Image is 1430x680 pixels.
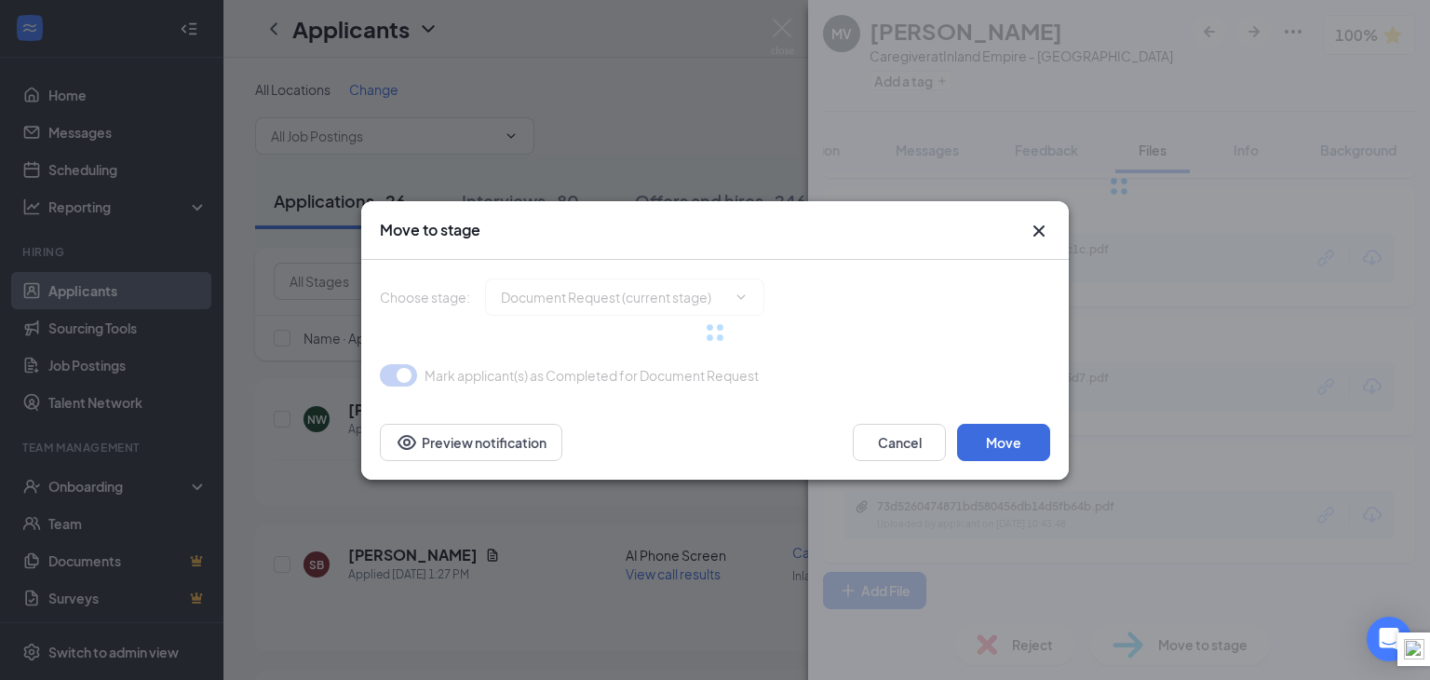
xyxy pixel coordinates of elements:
div: Open Intercom Messenger [1367,617,1411,661]
button: Close [1028,220,1050,242]
button: Cancel [853,424,946,461]
button: Move [957,424,1050,461]
svg: Cross [1028,220,1050,242]
svg: Eye [396,431,418,454]
button: Preview notificationEye [380,424,562,461]
h3: Move to stage [380,220,480,240]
